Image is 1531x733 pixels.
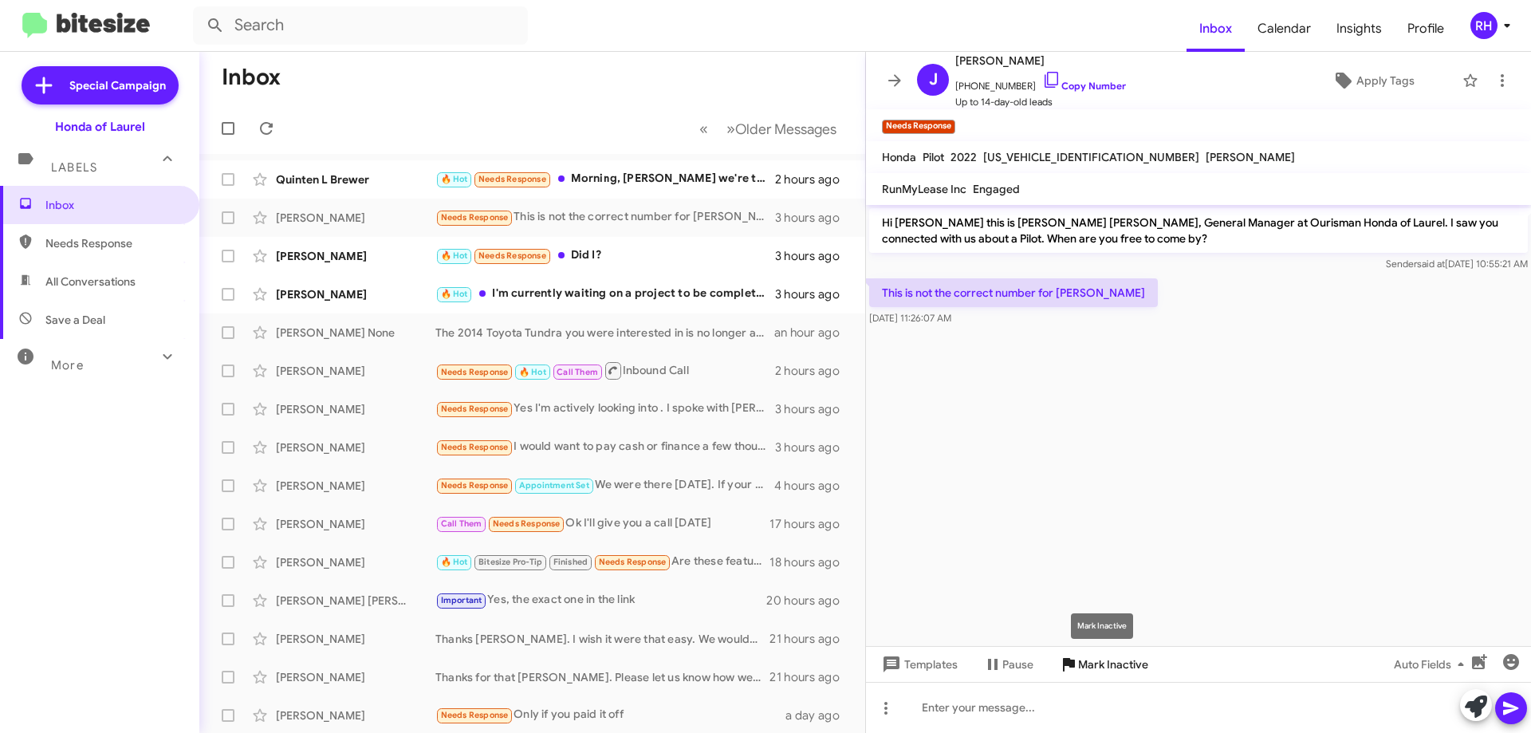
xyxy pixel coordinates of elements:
div: [PERSON_NAME] [276,210,435,226]
span: « [699,119,708,139]
span: Needs Response [441,367,509,377]
span: Mark Inactive [1078,650,1148,679]
div: [PERSON_NAME] [276,401,435,417]
div: This is not the correct number for [PERSON_NAME] [435,208,775,227]
div: RH [1470,12,1498,39]
span: Needs Response [45,235,181,251]
span: 2022 [950,150,977,164]
small: Needs Response [882,120,955,134]
div: [PERSON_NAME] None [276,325,435,341]
button: Next [717,112,846,145]
div: 3 hours ago [775,439,852,455]
div: [PERSON_NAME] [276,478,435,494]
div: Yes I'm actively looking into . I spoke with [PERSON_NAME] and he might spoke with you . Do you h... [435,400,775,418]
span: Needs Response [441,442,509,452]
div: [PERSON_NAME] [276,439,435,455]
span: Pause [1002,650,1033,679]
button: Pause [970,650,1046,679]
div: [PERSON_NAME] [276,669,435,685]
button: Templates [866,650,970,679]
div: Ok I'll give you a call [DATE] [435,514,769,533]
a: Profile [1395,6,1457,52]
span: Needs Response [441,710,509,720]
span: Needs Response [493,518,561,529]
div: Inbound Call [435,361,775,380]
div: 21 hours ago [769,631,852,647]
span: Pilot [923,150,944,164]
div: [PERSON_NAME] [PERSON_NAME] [276,593,435,609]
span: Bitesize Pro-Tip [478,557,542,567]
span: Special Campaign [69,77,166,93]
div: I would want to pay cash or finance a few thousand. I love these xB even though not fancy lookers... [435,438,775,456]
span: » [726,119,735,139]
span: Older Messages [735,120,836,138]
span: Up to 14-day-old leads [955,94,1126,110]
span: Call Them [557,367,598,377]
div: 3 hours ago [775,210,852,226]
span: Needs Response [441,480,509,491]
span: RunMyLease Inc [882,182,966,196]
div: I'm currently waiting on a project to be completed then I can visit. I will check in with [PERSON... [435,285,775,303]
div: 3 hours ago [775,248,852,264]
span: Save a Deal [45,312,105,328]
span: [PERSON_NAME] [955,51,1126,70]
div: 17 hours ago [769,516,852,532]
span: Honda [882,150,916,164]
span: Important [441,595,482,605]
div: 4 hours ago [774,478,852,494]
div: Thanks [PERSON_NAME]. I wish it were that easy. We wouldn't be in such need of used cars. If you ... [435,631,769,647]
div: 2 hours ago [775,171,852,187]
span: Apply Tags [1356,66,1415,95]
a: Inbox [1187,6,1245,52]
div: Morning, [PERSON_NAME] we're thinking of headed up there later this afternoon [435,170,775,188]
span: Engaged [973,182,1020,196]
div: Thanks for that [PERSON_NAME]. Please let us know how we can help with finalizing a purchase with... [435,669,769,685]
div: Yes, the exact one in the link [435,591,766,609]
span: Auto Fields [1394,650,1470,679]
div: Mark Inactive [1071,613,1133,639]
div: [PERSON_NAME] [276,516,435,532]
span: Call Them [441,518,482,529]
div: 2 hours ago [775,363,852,379]
span: Needs Response [478,250,546,261]
span: 🔥 Hot [441,250,468,261]
p: This is not the correct number for [PERSON_NAME] [869,278,1158,307]
span: 🔥 Hot [441,557,468,567]
a: Insights [1324,6,1395,52]
nav: Page navigation example [691,112,846,145]
div: [PERSON_NAME] [276,248,435,264]
h1: Inbox [222,65,281,90]
div: [PERSON_NAME] [276,631,435,647]
span: J [929,67,938,93]
div: The 2014 Toyota Tundra you were interested in is no longer available, but if you’re still searchi... [435,325,774,341]
div: [PERSON_NAME] [276,363,435,379]
span: Needs Response [478,174,546,184]
span: Appointment Set [519,480,589,491]
div: a day ago [785,707,852,723]
div: We were there [DATE]. If your pricing department is willing to meet my out the door price, I am s... [435,476,774,495]
div: Honda of Laurel [55,119,145,135]
button: Apply Tags [1291,66,1454,95]
a: Calendar [1245,6,1324,52]
span: 🔥 Hot [519,367,546,377]
div: 20 hours ago [766,593,852,609]
div: Quinten L Brewer [276,171,435,187]
span: All Conversations [45,274,136,290]
span: Sender [DATE] 10:55:21 AM [1386,258,1528,270]
input: Search [193,6,528,45]
button: Mark Inactive [1046,650,1161,679]
span: Needs Response [441,404,509,414]
a: Copy Number [1042,80,1126,92]
span: [DATE] 11:26:07 AM [869,312,951,324]
span: Needs Response [441,212,509,223]
div: 18 hours ago [769,554,852,570]
span: More [51,358,84,372]
button: RH [1457,12,1513,39]
div: 21 hours ago [769,669,852,685]
span: 🔥 Hot [441,289,468,299]
a: Special Campaign [22,66,179,104]
div: 3 hours ago [775,286,852,302]
span: Labels [51,160,97,175]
